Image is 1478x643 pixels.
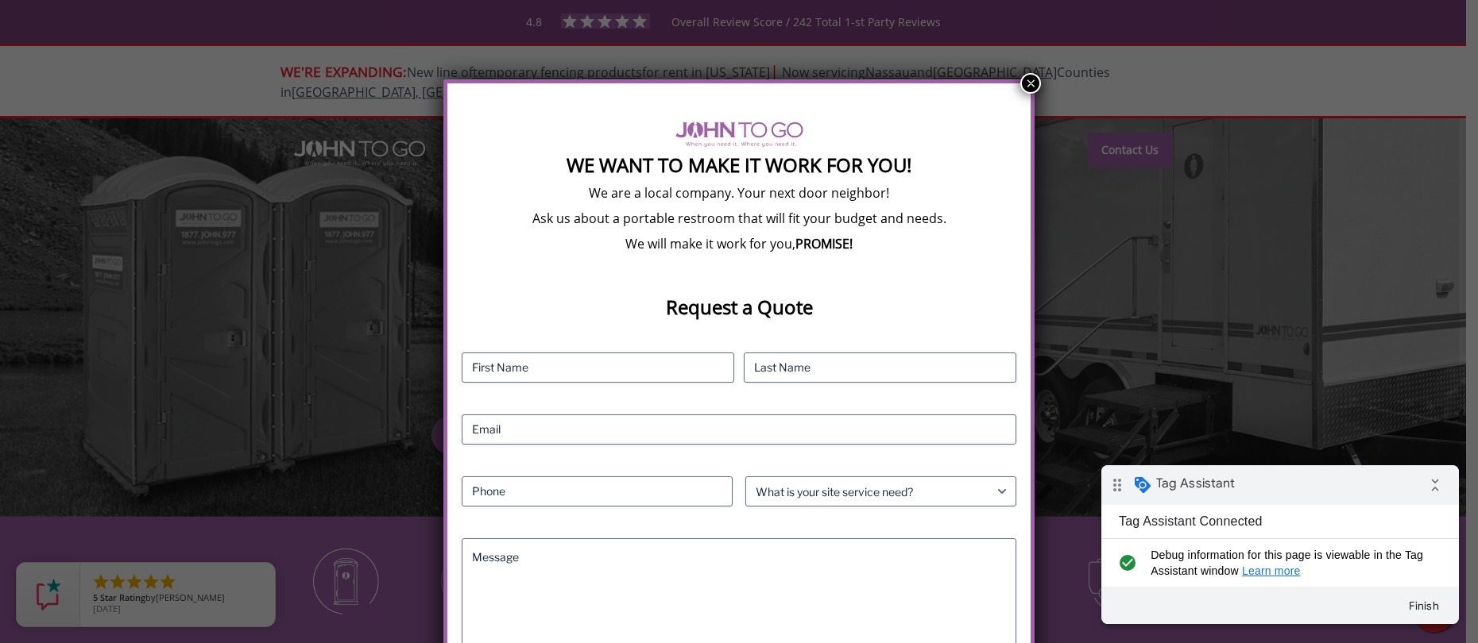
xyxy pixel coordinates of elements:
[744,352,1016,383] input: Last Name
[666,294,813,320] strong: Request a Quote
[462,184,1016,202] p: We are a local company. Your next door neighbor!
[567,152,911,178] strong: We Want To Make It Work For You!
[13,82,39,114] i: check_circle
[55,10,133,26] span: Tag Assistant
[462,210,1016,227] p: Ask us about a portable restroom that will fit your budget and needs.
[675,121,803,147] img: logo of viptogo
[318,4,350,36] i: Collapse debug badge
[1020,73,1041,94] button: Close
[49,82,331,114] span: Debug information for this page is viewable in the Tag Assistant window
[462,414,1016,445] input: Email
[795,235,853,252] b: PROMISE!
[141,99,199,112] a: Learn more
[462,352,734,383] input: First Name
[294,126,351,155] button: Finish
[462,476,733,506] input: Phone
[462,235,1016,252] p: We will make it work for you,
